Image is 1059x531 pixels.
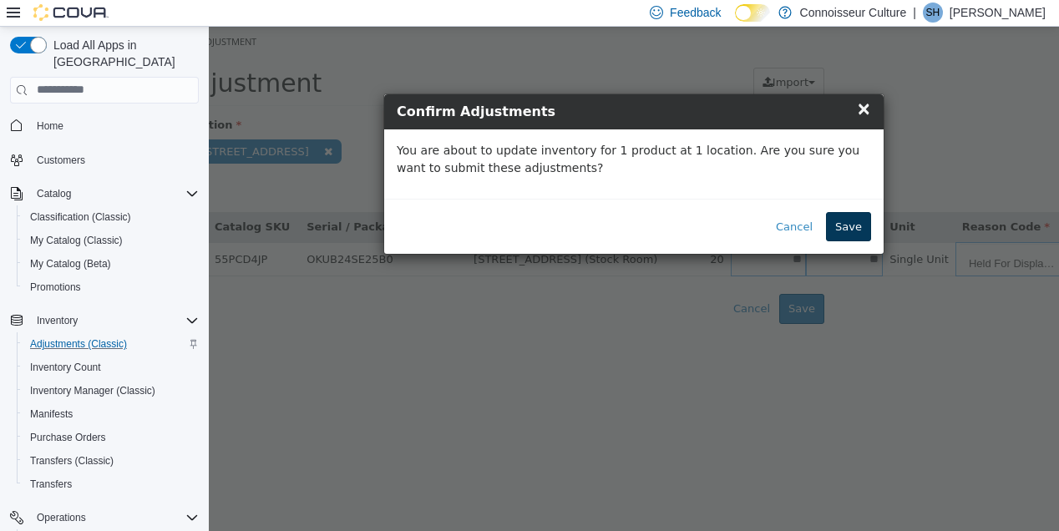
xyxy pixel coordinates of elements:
button: Save [617,185,662,215]
button: Adjustments (Classic) [17,332,205,356]
a: Transfers [23,474,79,494]
button: Inventory Manager (Classic) [17,379,205,402]
span: Dark Mode [735,22,736,23]
div: Shana Hardy [923,3,943,23]
span: Customers [30,149,199,170]
span: Load All Apps in [GEOGRAPHIC_DATA] [47,37,199,70]
h4: Confirm Adjustments [188,75,662,95]
button: Purchase Orders [17,426,205,449]
span: Promotions [30,281,81,294]
button: Inventory [30,311,84,331]
button: Transfers [17,473,205,496]
button: Manifests [17,402,205,426]
p: You are about to update inventory for 1 product at 1 location. Are you sure you want to submit th... [188,115,662,150]
span: Inventory Manager (Classic) [23,381,199,401]
input: Dark Mode [735,4,770,22]
span: Transfers [23,474,199,494]
p: Connoisseur Culture [800,3,907,23]
span: My Catalog (Classic) [23,230,199,250]
a: Transfers (Classic) [23,451,120,471]
p: | [913,3,916,23]
span: Catalog [37,187,71,200]
button: Inventory Count [17,356,205,379]
a: Manifests [23,404,79,424]
button: My Catalog (Classic) [17,229,205,252]
button: Classification (Classic) [17,205,205,229]
a: My Catalog (Classic) [23,230,129,250]
a: Adjustments (Classic) [23,334,134,354]
a: Classification (Classic) [23,207,138,227]
span: SH [926,3,940,23]
a: Customers [30,150,92,170]
button: Catalog [3,182,205,205]
span: Operations [37,511,86,524]
span: Inventory [30,311,199,331]
button: My Catalog (Beta) [17,252,205,276]
button: Transfers (Classic) [17,449,205,473]
button: Operations [30,508,93,528]
span: Classification (Classic) [23,207,199,227]
span: Catalog [30,184,199,204]
a: Inventory Manager (Classic) [23,381,162,401]
button: Customers [3,148,205,172]
button: Inventory [3,309,205,332]
span: Purchase Orders [23,427,199,448]
span: × [647,72,662,92]
span: Manifests [30,407,73,421]
span: My Catalog (Beta) [23,254,199,274]
span: Feedback [670,4,721,21]
a: Purchase Orders [23,427,113,448]
span: Home [30,115,199,136]
span: Operations [30,508,199,528]
span: Inventory Manager (Classic) [30,384,155,397]
button: Catalog [30,184,78,204]
button: Cancel [558,185,613,215]
span: Inventory Count [30,361,101,374]
span: My Catalog (Classic) [30,234,123,247]
a: My Catalog (Beta) [23,254,118,274]
span: Purchase Orders [30,431,106,444]
span: Manifests [23,404,199,424]
span: Promotions [23,277,199,297]
span: Adjustments (Classic) [30,337,127,351]
span: Home [37,119,63,133]
span: Inventory Count [23,357,199,377]
span: Inventory [37,314,78,327]
button: Promotions [17,276,205,299]
a: Promotions [23,277,88,297]
span: Transfers (Classic) [30,454,114,468]
span: Transfers (Classic) [23,451,199,471]
button: Home [3,114,205,138]
span: Classification (Classic) [30,210,131,224]
a: Inventory Count [23,357,108,377]
span: Adjustments (Classic) [23,334,199,354]
img: Cova [33,4,109,21]
button: Operations [3,506,205,529]
p: [PERSON_NAME] [950,3,1046,23]
span: My Catalog (Beta) [30,257,111,271]
span: Customers [37,154,85,167]
span: Transfers [30,478,72,491]
a: Home [30,116,70,136]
